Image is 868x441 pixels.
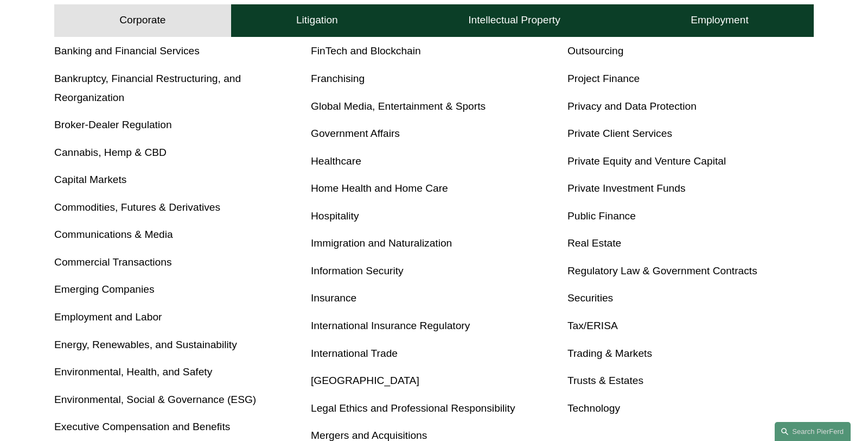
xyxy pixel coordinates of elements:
a: Energy, Renewables, and Sustainability [54,339,237,350]
a: Mergers and Acquisitions [311,430,427,441]
a: Outsourcing [567,45,623,56]
a: Private Investment Funds [567,182,686,194]
a: Home Health and Home Care [311,182,448,194]
a: Environmental, Health, and Safety [54,366,212,377]
a: Public Finance [567,210,636,222]
a: Private Equity and Venture Capital [567,155,726,167]
a: Executive Compensation and Benefits [54,421,230,432]
a: Trusts & Estates [567,375,643,386]
a: Communications & Media [54,229,173,240]
a: International Trade [311,348,398,359]
a: Privacy and Data Protection [567,100,697,112]
a: Government Affairs [311,128,400,139]
a: [GEOGRAPHIC_DATA] [311,375,419,386]
a: Commercial Transactions [54,256,171,268]
a: Search this site [775,422,851,441]
a: Immigration and Naturalization [311,237,452,249]
a: Franchising [311,73,365,84]
a: Bankruptcy, Financial Restructuring, and Reorganization [54,73,241,103]
a: Emerging Companies [54,283,155,295]
a: Capital Markets [54,174,126,185]
a: Healthcare [311,155,361,167]
a: Legal Ethics and Professional Responsibility [311,402,515,414]
a: Broker-Dealer Regulation [54,119,172,130]
a: Technology [567,402,620,414]
a: Cannabis, Hemp & CBD [54,147,167,158]
a: FinTech and Blockchain [311,45,421,56]
h4: Employment [691,14,749,27]
a: Information Security [311,265,404,276]
a: Hospitality [311,210,359,222]
h4: Intellectual Property [468,14,560,27]
a: Securities [567,292,613,304]
a: Private Client Services [567,128,672,139]
a: Commodities, Futures & Derivatives [54,201,220,213]
a: Trading & Markets [567,348,652,359]
a: Project Finance [567,73,640,84]
a: Global Media, Entertainment & Sports [311,100,486,112]
h4: Corporate [119,14,165,27]
a: Banking and Financial Services [54,45,200,56]
a: Employment and Labor [54,311,162,323]
h4: Litigation [296,14,338,27]
a: Regulatory Law & Government Contracts [567,265,757,276]
a: Environmental, Social & Governance (ESG) [54,394,256,405]
a: Real Estate [567,237,621,249]
a: International Insurance Regulatory [311,320,470,331]
a: Tax/ERISA [567,320,618,331]
a: Insurance [311,292,356,304]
